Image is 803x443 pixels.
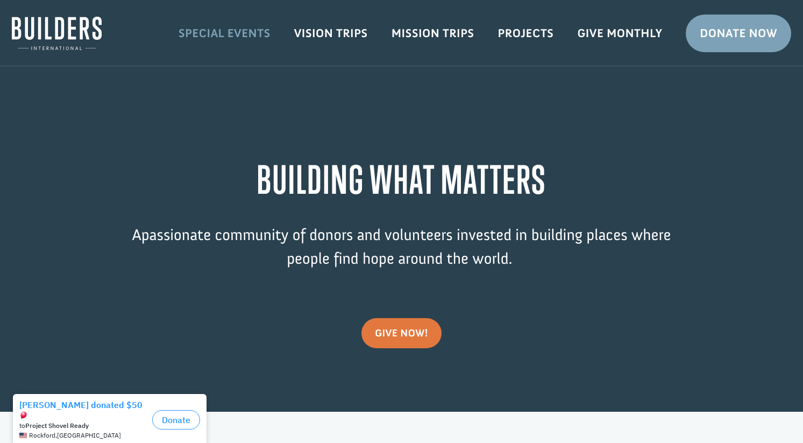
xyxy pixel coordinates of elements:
[686,15,791,52] a: Donate Now
[167,18,282,49] a: Special Events
[19,23,28,31] img: emoji balloon
[29,43,121,51] span: Rockford , [GEOGRAPHIC_DATA]
[380,18,486,49] a: Mission Trips
[25,33,89,41] strong: Project Shovel Ready
[111,223,692,286] p: passionate community of donors and volunteers invested in building places where people find hope ...
[19,11,148,32] div: [PERSON_NAME] donated $50
[19,43,27,51] img: US.png
[361,318,442,348] a: give now!
[565,18,674,49] a: Give Monthly
[111,157,692,207] h1: BUILDING WHAT MATTERS
[12,17,102,50] img: Builders International
[486,18,566,49] a: Projects
[152,22,200,41] button: Donate
[19,33,148,41] div: to
[282,18,380,49] a: Vision Trips
[132,225,141,244] span: A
